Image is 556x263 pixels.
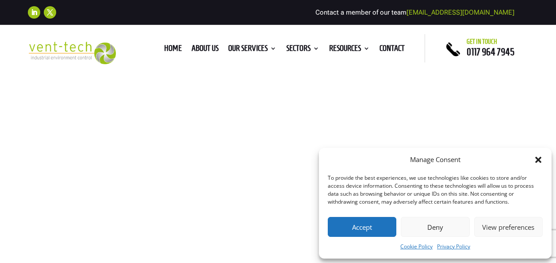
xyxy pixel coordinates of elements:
a: Contact [380,45,405,55]
a: 0117 964 7945 [467,46,514,57]
a: Cookie Policy [400,241,433,252]
span: Contact a member of our team [315,8,514,16]
a: Follow on X [44,6,56,19]
a: Sectors [286,45,319,55]
a: Home [164,45,182,55]
button: Accept [328,217,396,237]
span: Get in touch [467,38,497,45]
button: Deny [401,217,469,237]
a: [EMAIL_ADDRESS][DOMAIN_NAME] [406,8,514,16]
a: Our Services [228,45,276,55]
button: View preferences [474,217,543,237]
a: Privacy Policy [437,241,470,252]
div: Close dialog [534,155,543,164]
a: Follow on LinkedIn [28,6,40,19]
a: Resources [329,45,370,55]
div: Manage Consent [410,155,460,165]
div: To provide the best experiences, we use technologies like cookies to store and/or access device i... [328,174,542,206]
img: 2023-09-27T08_35_16.549ZVENT-TECH---Clear-background [28,42,116,64]
a: About us [192,45,219,55]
